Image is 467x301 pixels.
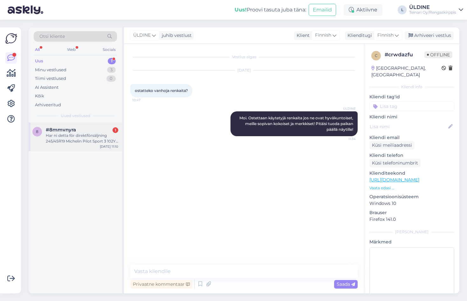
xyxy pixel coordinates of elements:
[345,32,372,39] div: Klienditugi
[369,94,454,100] p: Kliendi tag'id
[294,32,310,39] div: Klient
[369,209,454,216] p: Brauser
[35,84,58,91] div: AI Assistent
[369,193,454,200] p: Operatsioonisüsteem
[369,216,454,223] p: Firefox 141.0
[369,239,454,245] p: Märkmed
[405,31,454,40] div: Arhiveeri vestlus
[35,93,44,99] div: Kõik
[369,229,454,235] div: [PERSON_NAME]
[369,159,421,167] div: Küsi telefoninumbrit
[108,58,116,64] div: 1
[409,5,463,15] a: ÜLDINETeinari Oy/Rengaskirppis
[369,177,419,183] a: [URL][DOMAIN_NAME]
[344,4,382,16] div: Aktiivne
[409,10,456,15] div: Teinari Oy/Rengaskirppis
[375,53,378,58] span: c
[369,170,454,177] p: Klienditeekond
[132,98,156,102] span: 10:47
[332,136,356,141] span: 11:34
[113,127,118,133] div: 1
[35,58,43,64] div: Uus
[369,101,454,111] input: Lisa tag
[235,7,247,13] b: Uus!
[5,32,17,45] img: Askly Logo
[107,67,116,73] div: 3
[377,32,394,39] span: Finnish
[101,45,117,54] div: Socials
[370,123,447,130] input: Lisa nimi
[100,144,118,149] div: [DATE] 11:10
[135,88,188,93] span: ostatteko vanhoja renkaita?
[315,32,331,39] span: Finnish
[34,45,41,54] div: All
[369,152,454,159] p: Kliendi telefon
[332,106,356,111] span: ÜLDINE
[369,134,454,141] p: Kliendi email
[39,33,65,40] span: Otsi kliente
[130,54,358,60] div: Vestlus algas
[369,200,454,207] p: Windows 10
[35,67,66,73] div: Minu vestlused
[369,84,454,90] div: Kliendi info
[159,32,192,39] div: juhib vestlust
[46,127,76,133] span: #8mmvnyra
[35,102,61,108] div: Arhiveeritud
[130,67,358,73] div: [DATE]
[106,75,116,82] div: 0
[337,281,355,287] span: Saada
[371,65,442,78] div: [GEOGRAPHIC_DATA], [GEOGRAPHIC_DATA]
[309,4,336,16] button: Emailid
[35,75,66,82] div: Tiimi vestlused
[369,114,454,120] p: Kliendi nimi
[235,6,306,14] div: Proovi tasuta juba täna:
[133,32,151,39] span: ÜLDINE
[61,113,90,119] span: Uued vestlused
[46,133,118,144] div: Har ni detta för direktförsäljning 245/45R19 Michelin Pilot Sport 3 102Y sommardäck 4.5mm / 1P9-1
[130,280,192,289] div: Privaatne kommentaar
[385,51,424,59] div: # crwdazfu
[369,141,415,150] div: Küsi meiliaadressi
[424,51,452,58] span: Offline
[239,115,354,132] span: Moi. Ostettaan käytetyjä renkaita jos ne ovat hyväkuntoiset, meille sopivan kokoiset ja merkkiset...
[409,5,456,10] div: ÜLDINE
[36,129,38,134] span: 8
[66,45,77,54] div: Web
[398,5,407,14] div: L
[369,185,454,191] p: Vaata edasi ...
